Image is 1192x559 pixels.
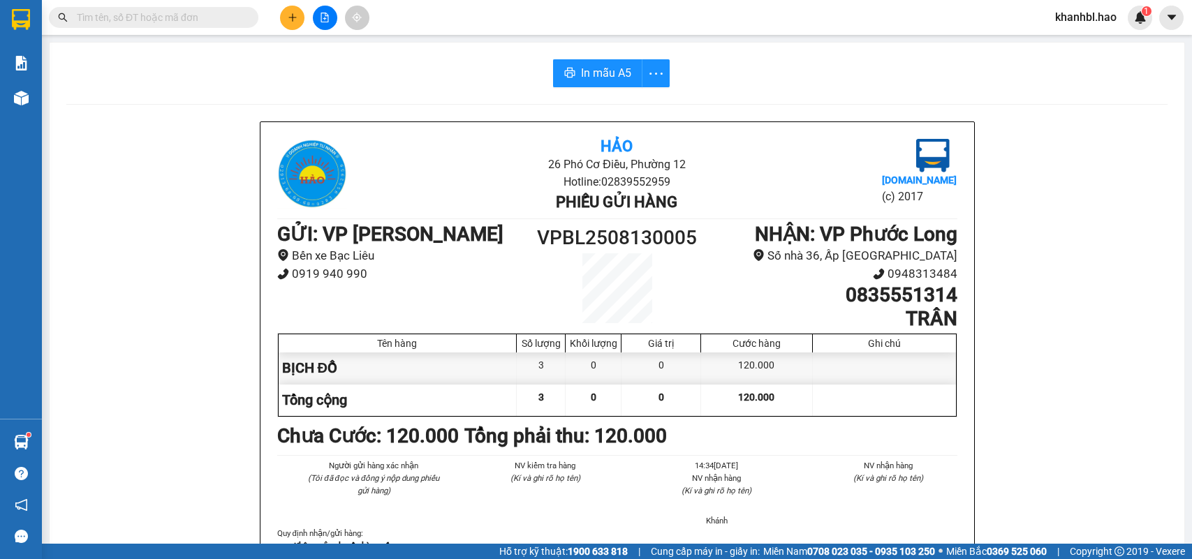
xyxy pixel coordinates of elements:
[277,139,347,209] img: logo.jpg
[556,193,677,211] b: Phiếu gửi hàng
[279,352,517,384] div: BỊCH ĐỒ
[1057,544,1059,559] span: |
[1134,11,1147,24] img: icon-new-feature
[581,64,631,82] span: In mẫu A5
[946,544,1047,559] span: Miền Bắc
[282,392,347,408] span: Tổng cộng
[277,246,532,265] li: Bến xe Bạc Liêu
[12,9,30,30] img: logo-vxr
[882,174,957,186] b: [DOMAIN_NAME]
[352,13,362,22] span: aim
[702,246,957,265] li: Số nhà 36, Ấp [GEOGRAPHIC_DATA]
[651,544,760,559] span: Cung cấp máy in - giấy in:
[1165,11,1178,24] span: caret-down
[15,498,28,512] span: notification
[476,459,615,472] li: NV kiểm tra hàng
[390,173,844,191] li: Hotline: 02839552959
[14,56,29,70] img: solution-icon
[916,139,950,172] img: logo.jpg
[313,6,337,30] button: file-add
[1144,6,1149,16] span: 1
[763,544,935,559] span: Miền Nam
[280,6,304,30] button: plus
[1142,6,1151,16] sup: 1
[882,188,957,205] li: (c) 2017
[939,549,943,554] span: ⚪️
[642,59,670,87] button: more
[277,264,532,283] li: 0919 940 990
[853,473,923,483] i: (Kí và ghi rõ họ tên)
[568,546,628,557] strong: 1900 633 818
[701,352,812,384] div: 120.000
[702,283,957,307] h1: 0835551314
[642,65,669,82] span: more
[27,433,31,437] sup: 1
[390,156,844,173] li: 26 Phó Cơ Điều, Phường 12
[658,392,664,403] span: 0
[14,435,29,449] img: warehouse-icon
[702,307,957,331] h1: TRÂN
[566,352,621,384] div: 0
[564,67,575,80] span: printer
[464,424,667,447] b: Tổng phải thu: 120.000
[601,137,633,155] b: Hảo
[755,223,957,246] b: NHẬN : VP Phước Long
[15,467,28,480] span: question-circle
[591,392,596,403] span: 0
[702,264,957,283] li: 0948313484
[277,268,289,280] span: phone
[320,13,330,22] span: file-add
[753,249,765,261] span: environment
[532,223,702,253] h1: VPBL2508130005
[282,338,513,349] div: Tên hàng
[15,530,28,543] span: message
[816,338,952,349] div: Ghi chú
[705,338,808,349] div: Cước hàng
[345,6,369,30] button: aim
[288,13,297,22] span: plus
[648,472,786,484] li: NV nhận hàng
[510,473,580,483] i: (Kí và ghi rõ họ tên)
[569,338,617,349] div: Khối lượng
[1114,546,1124,556] span: copyright
[621,352,701,384] div: 0
[1044,8,1128,26] span: khanhbl.hao
[648,514,786,527] li: Khánh
[538,392,544,403] span: 3
[277,424,459,447] b: Chưa Cước : 120.000
[625,338,697,349] div: Giá trị
[638,544,640,559] span: |
[520,338,561,349] div: Số lượng
[553,59,642,87] button: printerIn mẫu A5
[682,486,751,495] i: (Kí và ghi rõ họ tên)
[517,352,566,384] div: 3
[807,546,935,557] strong: 0708 023 035 - 0935 103 250
[648,459,786,472] li: 14:34[DATE]
[738,392,774,403] span: 120.000
[499,544,628,559] span: Hỗ trợ kỹ thuật:
[987,546,1047,557] strong: 0369 525 060
[294,541,399,551] strong: Không vận chuyển hàng cấm.
[77,10,242,25] input: Tìm tên, số ĐT hoặc mã đơn
[58,13,68,22] span: search
[873,268,885,280] span: phone
[308,473,439,495] i: (Tôi đã đọc và đồng ý nộp dung phiếu gửi hàng)
[1159,6,1184,30] button: caret-down
[819,459,957,472] li: NV nhận hàng
[277,249,289,261] span: environment
[14,91,29,105] img: warehouse-icon
[277,223,503,246] b: GỬI : VP [PERSON_NAME]
[305,459,443,472] li: Người gửi hàng xác nhận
